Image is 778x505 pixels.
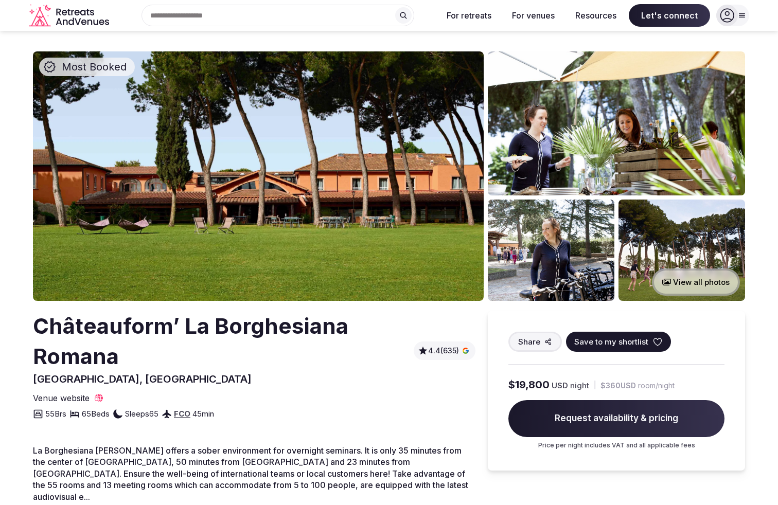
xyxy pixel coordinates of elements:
img: Venue gallery photo [488,200,614,301]
div: | [593,380,596,390]
a: FCO [174,409,190,419]
button: Save to my shortlist [566,332,671,352]
a: Venue website [33,392,104,404]
span: room/night [638,381,675,391]
span: [GEOGRAPHIC_DATA], [GEOGRAPHIC_DATA] [33,373,252,385]
img: Venue gallery photo [618,200,745,301]
span: $19,800 [508,377,550,392]
span: Save to my shortlist [574,336,648,347]
span: Most Booked [58,60,131,74]
span: $360 USD [600,381,636,391]
button: Share [508,332,562,352]
span: 4.4 (635) [428,346,459,356]
span: 45 min [192,408,214,419]
span: USD [552,380,568,391]
span: night [570,380,589,391]
h2: Châteauform’ La Borghesiana Romana [33,311,410,372]
svg: Retreats and Venues company logo [29,4,111,27]
span: Let's connect [629,4,710,27]
img: Venue cover photo [33,51,484,301]
span: La Borghesiana [PERSON_NAME] offers a sober environment for overnight seminars. It is only 35 min... [33,445,468,502]
p: Price per night includes VAT and all applicable fees [508,441,724,450]
span: Sleeps 65 [125,408,158,419]
img: Venue gallery photo [488,51,745,195]
span: 55 Brs [45,408,66,419]
span: Request availability & pricing [508,400,724,437]
button: For retreats [438,4,500,27]
span: 65 Beds [82,408,110,419]
button: For venues [504,4,563,27]
span: Share [518,336,540,347]
button: Resources [567,4,625,27]
button: View all photos [652,268,740,296]
div: Most Booked [39,58,135,76]
span: Venue website [33,392,90,404]
button: 4.4(635) [418,346,471,356]
a: Visit the homepage [29,4,111,27]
